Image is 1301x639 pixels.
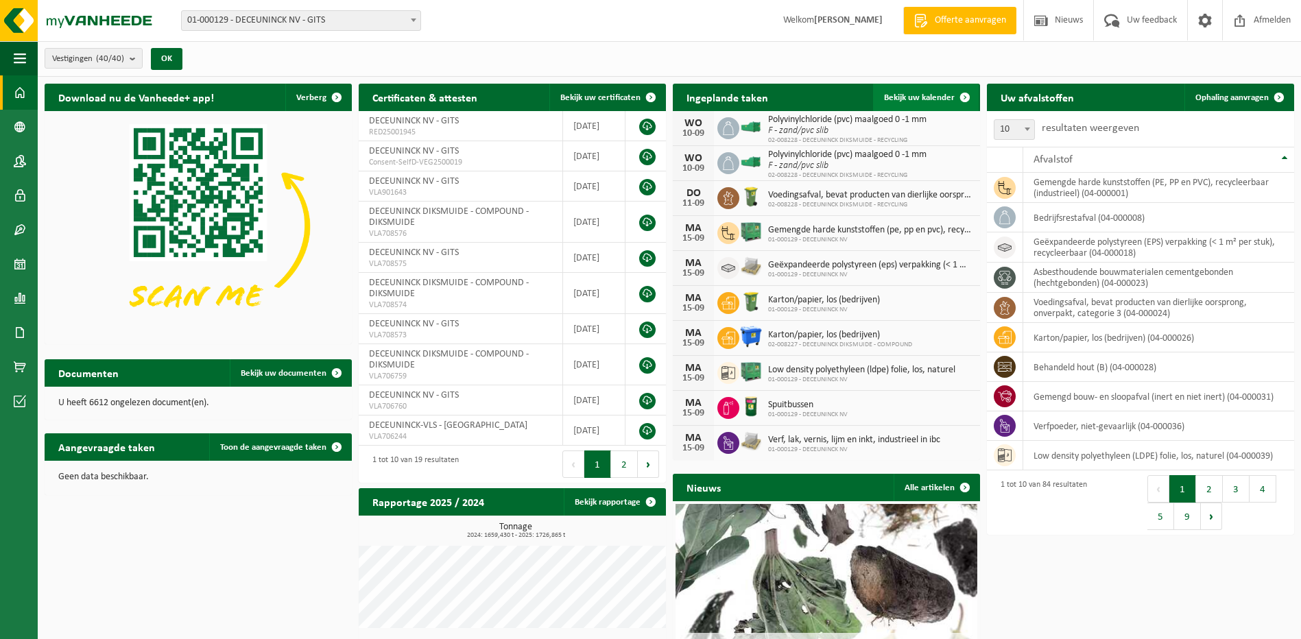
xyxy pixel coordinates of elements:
span: Afvalstof [1034,154,1073,165]
count: (40/40) [96,54,124,63]
span: Ophaling aanvragen [1195,93,1269,102]
span: 01-000129 - DECEUNINCK NV - GITS [182,11,420,30]
div: MA [680,293,707,304]
span: 02-008228 - DECEUNINCK DIKSMUIDE - RECYCLING [768,201,973,209]
td: [DATE] [563,202,625,243]
label: resultaten weergeven [1042,123,1139,134]
span: DECEUNINCK NV - GITS [369,116,459,126]
img: PB-HB-1400-HPE-GN-01 [739,360,763,383]
span: 01-000129 - DECEUNINCK NV [768,271,973,279]
h2: Download nu de Vanheede+ app! [45,84,228,110]
span: 02-008228 - DECEUNINCK DIKSMUIDE - RECYCLING [768,136,927,145]
button: 1 [1169,475,1196,503]
td: [DATE] [563,141,625,171]
td: asbesthoudende bouwmaterialen cementgebonden (hechtgebonden) (04-000023) [1023,263,1294,293]
button: 1 [584,450,611,478]
button: 9 [1174,503,1201,530]
span: 01-000129 - DECEUNINCK NV - GITS [181,10,421,31]
div: MA [680,363,707,374]
span: 10 [994,120,1034,139]
span: DECEUNINCK NV - GITS [369,319,459,329]
div: 1 tot 10 van 19 resultaten [366,449,459,479]
span: Karton/papier, los (bedrijven) [768,295,880,306]
td: voedingsafval, bevat producten van dierlijke oorsprong, onverpakt, categorie 3 (04-000024) [1023,293,1294,323]
td: behandeld hout (B) (04-000028) [1023,352,1294,382]
span: 01-000129 - DECEUNINCK NV [768,446,940,454]
span: 01-000129 - DECEUNINCK NV [768,236,973,244]
div: 15-09 [680,304,707,313]
span: RED25001945 [369,127,552,138]
button: Verberg [285,84,350,111]
span: Consent-SelfD-VEG2500019 [369,157,552,168]
div: WO [680,153,707,164]
div: MA [680,223,707,234]
button: Previous [562,450,584,478]
td: [DATE] [563,415,625,446]
span: Spuitbussen [768,400,848,411]
span: Verf, lak, vernis, lijm en inkt, industrieel in ibc [768,435,940,446]
span: DECEUNINCK DIKSMUIDE - COMPOUND - DIKSMUIDE [369,349,529,370]
button: 5 [1147,503,1174,530]
span: Polyvinylchloride (pvc) maalgoed 0 -1 mm [768,149,927,160]
a: Bekijk uw certificaten [549,84,665,111]
div: MA [680,398,707,409]
span: 02-008228 - DECEUNINCK DIKSMUIDE - RECYCLING [768,171,927,180]
button: 2 [1196,475,1223,503]
td: [DATE] [563,243,625,273]
td: [DATE] [563,111,625,141]
span: DECEUNINCK NV - GITS [369,176,459,186]
p: U heeft 6612 ongelezen document(en). [58,398,338,408]
h2: Documenten [45,359,132,386]
img: HK-XO-16-GN-00 [739,121,763,133]
div: 15-09 [680,339,707,348]
span: DECEUNINCK NV - GITS [369,390,459,400]
img: LP-PA-00000-WDN-11 [739,255,763,278]
button: Next [638,450,659,478]
h2: Nieuws [673,474,735,501]
button: 4 [1250,475,1276,503]
h2: Rapportage 2025 / 2024 [359,488,498,515]
a: Bekijk uw kalender [873,84,979,111]
span: Bekijk uw documenten [241,369,326,378]
img: WB-0240-HPE-GN-50 [739,290,763,313]
img: WB-1100-HPE-BE-01 [739,325,763,348]
span: DECEUNINCK DIKSMUIDE - COMPOUND - DIKSMUIDE [369,206,529,228]
div: MA [680,328,707,339]
td: [DATE] [563,344,625,385]
td: gemengde harde kunststoffen (PE, PP en PVC), recycleerbaar (industrieel) (04-000001) [1023,173,1294,203]
button: Vestigingen(40/40) [45,48,143,69]
div: DO [680,188,707,199]
i: F - zand/pvc slib [768,125,828,136]
td: gemengd bouw- en sloopafval (inert en niet inert) (04-000031) [1023,382,1294,411]
td: [DATE] [563,385,625,415]
div: 1 tot 10 van 84 resultaten [994,474,1087,531]
button: Next [1201,503,1222,530]
span: Bekijk uw certificaten [560,93,641,102]
div: 15-09 [680,444,707,453]
span: VLA901643 [369,187,552,198]
span: Polyvinylchloride (pvc) maalgoed 0 -1 mm [768,114,927,125]
span: DECEUNINCK NV - GITS [369,248,459,258]
a: Offerte aanvragen [903,7,1016,34]
span: DECEUNINCK DIKSMUIDE - COMPOUND - DIKSMUIDE [369,278,529,299]
h2: Uw afvalstoffen [987,84,1088,110]
span: Low density polyethyleen (ldpe) folie, los, naturel [768,365,955,376]
span: Offerte aanvragen [931,14,1010,27]
td: [DATE] [563,314,625,344]
a: Bekijk uw documenten [230,359,350,387]
td: karton/papier, los (bedrijven) (04-000026) [1023,323,1294,352]
span: VLA706244 [369,431,552,442]
a: Toon de aangevraagde taken [209,433,350,461]
a: Bekijk rapportage [564,488,665,516]
div: 15-09 [680,374,707,383]
button: Previous [1147,475,1169,503]
td: bedrijfsrestafval (04-000008) [1023,203,1294,232]
span: Voedingsafval, bevat producten van dierlijke oorsprong, onverpakt, categorie 3 [768,190,973,201]
img: LP-PA-00000-WDN-11 [739,430,763,453]
div: 10-09 [680,129,707,138]
h2: Certificaten & attesten [359,84,491,110]
span: 01-000129 - DECEUNINCK NV [768,411,848,419]
span: Vestigingen [52,49,124,69]
td: geëxpandeerde polystyreen (EPS) verpakking (< 1 m² per stuk), recycleerbaar (04-000018) [1023,232,1294,263]
span: 10 [994,119,1035,140]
